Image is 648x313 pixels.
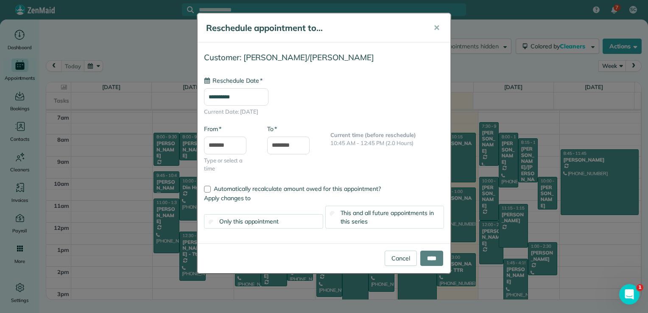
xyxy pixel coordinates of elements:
b: Current time (before reschedule) [330,131,416,138]
span: 1 [637,284,643,291]
span: Only this appointment [219,218,279,225]
span: This and all future appointments in this series [341,209,434,225]
a: Cancel [385,251,417,266]
span: Automatically recalculate amount owed for this appointment? [214,185,381,193]
label: Apply changes to [204,194,444,202]
span: Current Date: [DATE] [204,108,444,116]
label: Reschedule Date [204,76,263,85]
input: Only this appointment [209,219,214,225]
h5: Reschedule appointment to... [206,22,422,34]
span: ✕ [433,23,440,33]
span: Type or select a time [204,156,254,173]
input: This and all future appointments in this series [330,211,335,216]
label: From [204,125,221,133]
iframe: Intercom live chat [619,284,640,305]
h4: Customer: [PERSON_NAME]/[PERSON_NAME] [204,53,444,62]
p: 10:45 AM - 12:45 PM (2.0 Hours) [330,139,444,148]
label: To [267,125,277,133]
